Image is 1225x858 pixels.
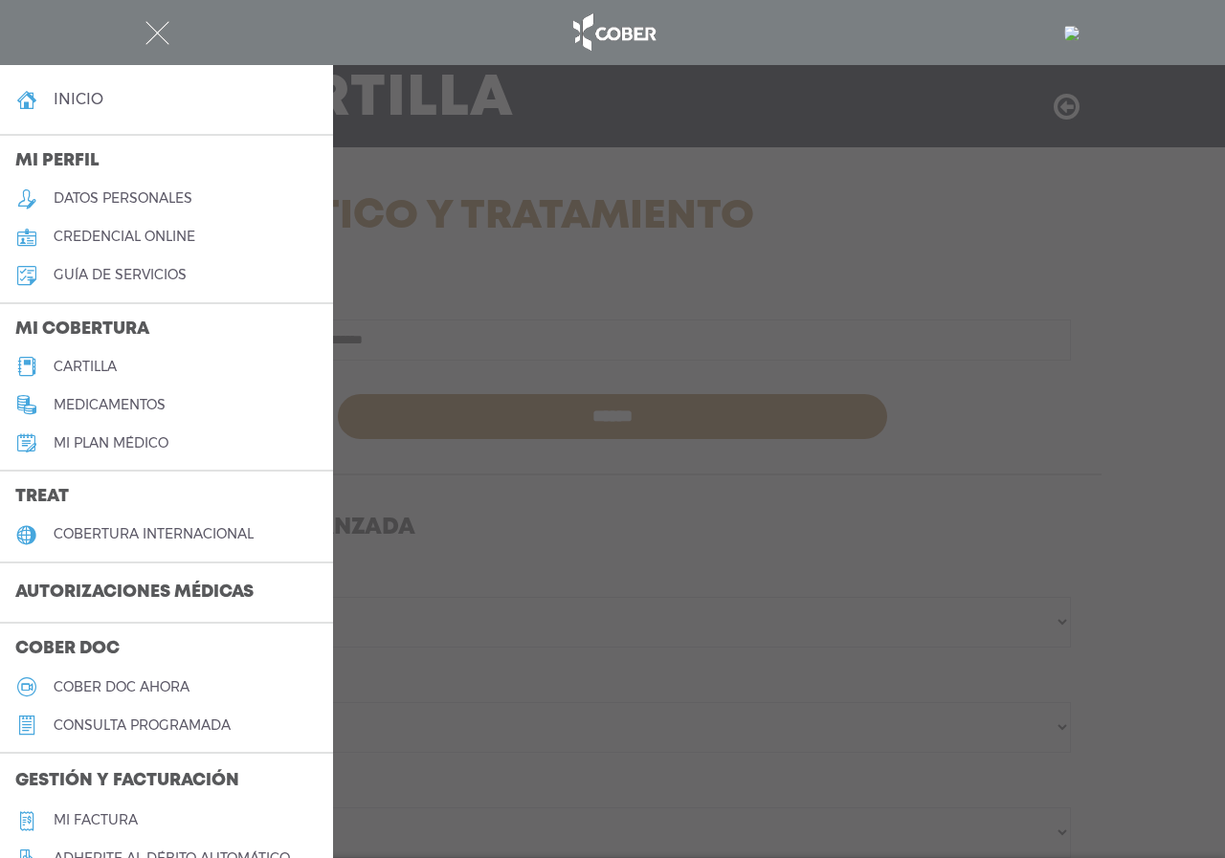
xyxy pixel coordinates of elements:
[54,679,189,695] h5: Cober doc ahora
[54,90,103,108] h4: inicio
[54,359,117,375] h5: cartilla
[54,435,168,451] h5: Mi plan médico
[54,717,231,734] h5: consulta programada
[1064,26,1080,41] img: 24613
[54,229,195,245] h5: credencial online
[54,267,187,283] h5: guía de servicios
[54,526,254,542] h5: cobertura internacional
[563,10,663,55] img: logo_cober_home-white.png
[54,397,166,413] h5: medicamentos
[54,812,138,828] h5: Mi factura
[145,21,169,45] img: Cober_menu-close-white.svg
[54,190,192,207] h5: datos personales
